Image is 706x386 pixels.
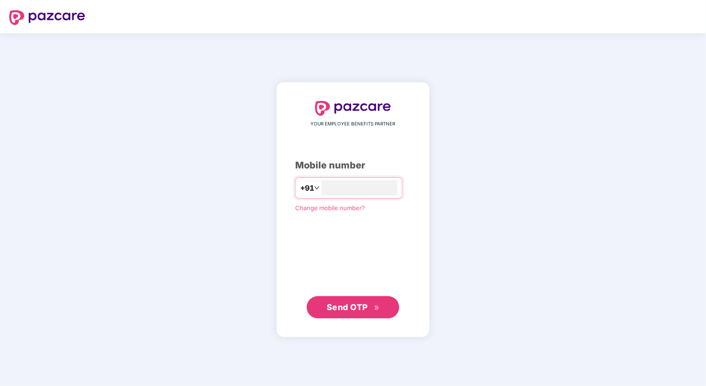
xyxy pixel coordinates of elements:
[295,158,411,173] div: Mobile number
[327,302,368,312] span: Send OTP
[311,120,396,128] span: YOUR EMPLOYEE BENEFITS PARTNER
[315,101,391,116] img: logo
[307,296,399,318] button: Send OTPdouble-right
[374,305,380,311] span: double-right
[295,204,365,212] a: Change mobile number?
[300,182,314,194] span: +91
[314,185,320,191] span: down
[9,10,85,25] img: logo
